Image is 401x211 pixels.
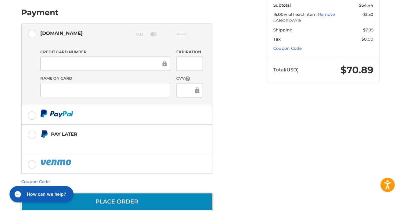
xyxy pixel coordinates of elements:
div: [DOMAIN_NAME] [40,28,83,38]
div: Pay Later [51,129,172,139]
span: Subtotal [273,3,291,8]
label: Expiration [176,49,203,55]
span: $7.95 [363,27,373,32]
span: $0.00 [361,36,373,42]
img: PayPal icon [40,158,73,166]
span: Shipping [273,27,293,32]
h2: Payment [21,8,59,17]
span: -$1.50 [362,12,373,17]
label: CVV [176,76,203,82]
img: Pay Later icon [40,130,48,138]
a: Coupon Code [273,46,302,51]
a: Coupon Code [21,179,50,184]
img: PayPal icon [40,109,73,117]
label: Credit Card Number [40,49,170,55]
span: $70.89 [340,64,373,76]
label: Name on Card [40,76,170,81]
button: Place Order [21,193,212,211]
a: Remove [318,12,335,17]
span: Total (USD) [273,67,299,73]
span: Tax [273,36,281,42]
span: $64.44 [359,3,373,8]
span: LABORDAY15 [273,17,373,24]
span: 15.00% off each item [273,12,318,17]
iframe: Gorgias live chat messenger [6,184,75,205]
iframe: PayPal Message 1 [40,141,173,146]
